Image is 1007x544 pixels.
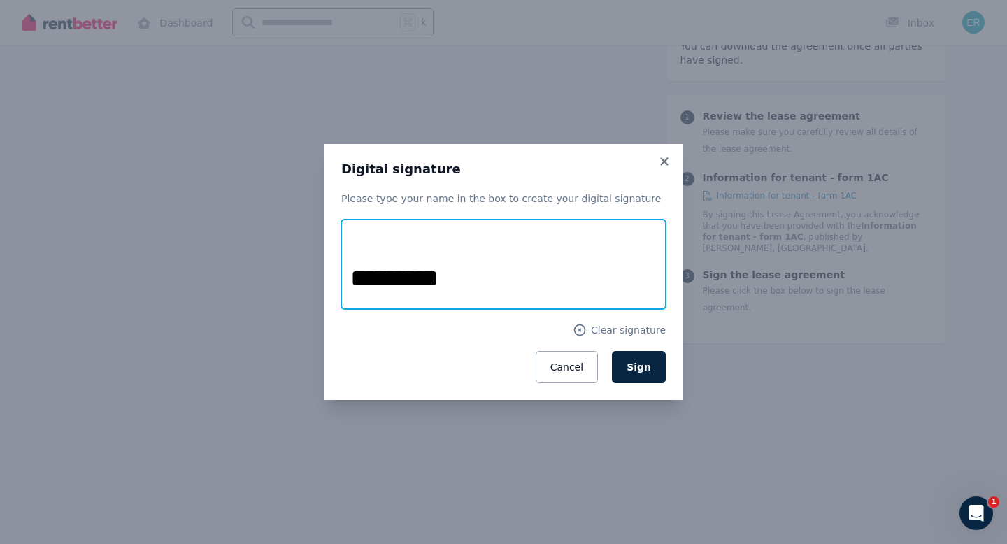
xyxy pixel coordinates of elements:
[536,351,598,383] button: Cancel
[341,161,666,178] h3: Digital signature
[988,496,999,508] span: 1
[591,323,666,337] span: Clear signature
[341,192,666,206] p: Please type your name in the box to create your digital signature
[959,496,993,530] iframe: Intercom live chat
[612,351,666,383] button: Sign
[627,362,651,373] span: Sign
